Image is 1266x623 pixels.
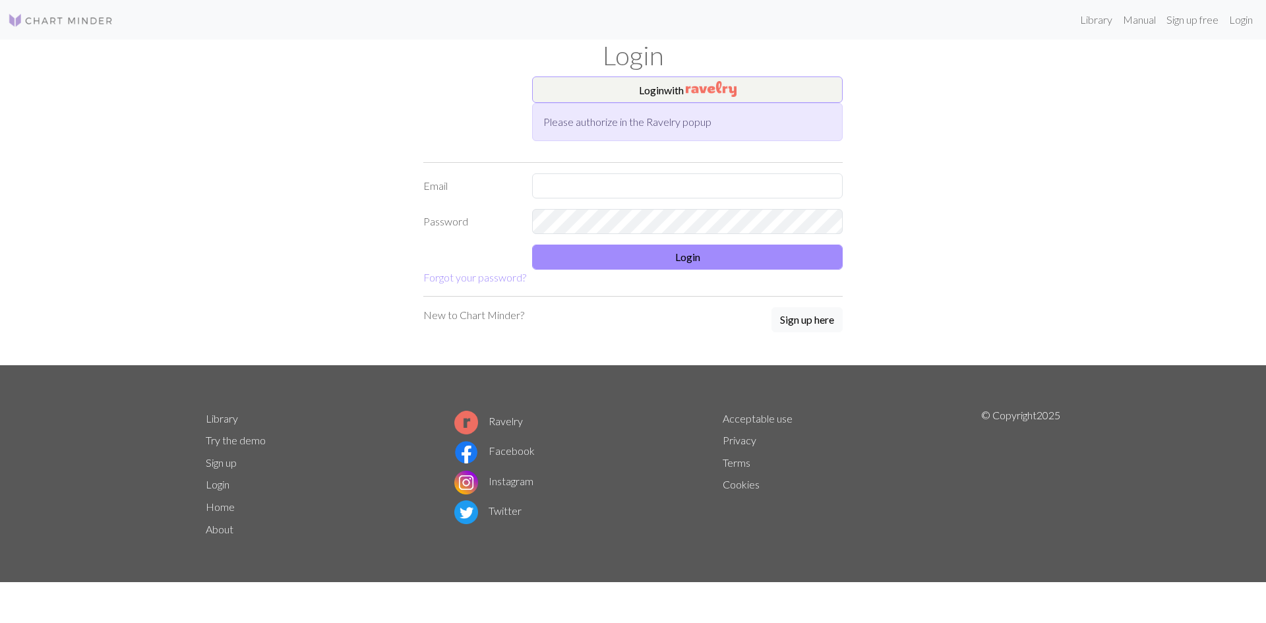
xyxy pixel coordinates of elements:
p: © Copyright 2025 [981,407,1060,541]
div: Please authorize in the Ravelry popup [532,103,843,141]
button: Login [532,245,843,270]
a: Home [206,500,235,513]
a: Sign up here [771,307,843,334]
a: Facebook [454,444,535,457]
a: Login [206,478,229,490]
a: Try the demo [206,434,266,446]
img: Facebook logo [454,440,478,464]
a: About [206,523,233,535]
a: Acceptable use [723,412,793,425]
a: Forgot your password? [423,271,526,283]
button: Loginwith [532,76,843,103]
button: Sign up here [771,307,843,332]
a: Instagram [454,475,533,487]
a: Privacy [723,434,756,446]
a: Login [1224,7,1258,33]
a: Ravelry [454,415,523,427]
img: Twitter logo [454,500,478,524]
p: New to Chart Minder? [423,307,524,323]
a: Sign up free [1161,7,1224,33]
img: Ravelry logo [454,411,478,434]
img: Ravelry [686,81,737,97]
label: Password [415,209,524,234]
a: Cookies [723,478,760,490]
img: Logo [8,13,113,28]
img: Instagram logo [454,471,478,494]
a: Terms [723,456,750,469]
a: Sign up [206,456,237,469]
a: Manual [1118,7,1161,33]
a: Library [1075,7,1118,33]
a: Library [206,412,238,425]
a: Twitter [454,504,522,517]
label: Email [415,173,524,198]
h1: Login [198,40,1068,71]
